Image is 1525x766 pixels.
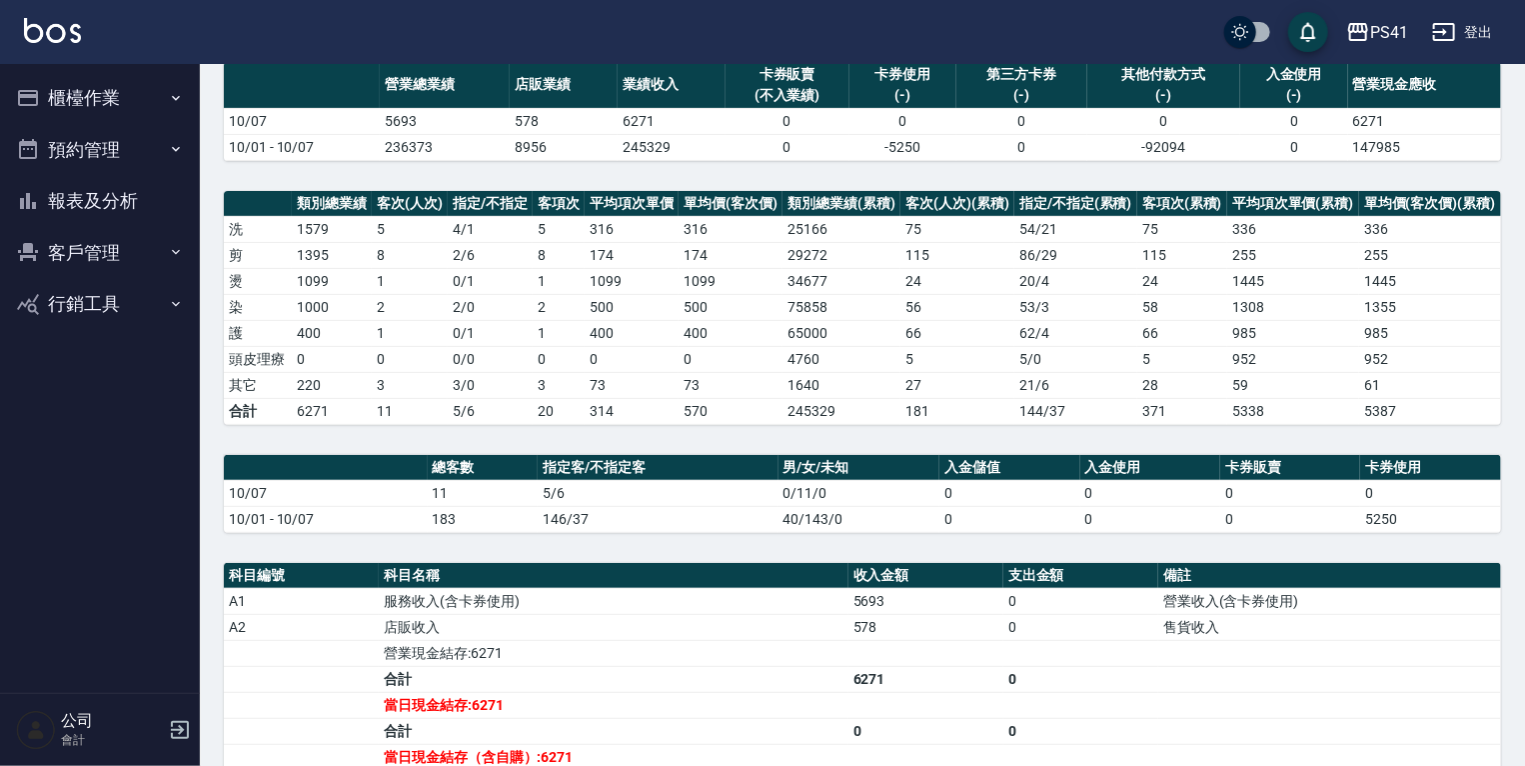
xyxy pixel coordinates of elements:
td: 245329 [618,134,726,160]
td: 1 [533,268,585,294]
td: 1099 [292,268,372,294]
th: 男/女/未知 [778,455,940,481]
th: 客次(人次) [372,191,448,217]
div: (-) [854,85,952,106]
td: 0 [1003,666,1158,692]
td: 1445 [1359,268,1501,294]
td: 1579 [292,216,372,242]
td: 985 [1359,320,1501,346]
td: 62 / 4 [1014,320,1137,346]
td: 1 [533,320,585,346]
td: 115 [1137,242,1227,268]
td: 0 [533,346,585,372]
td: 0 / 0 [448,346,533,372]
td: 0 / 1 [448,320,533,346]
td: 服務收入(含卡券使用) [379,588,848,614]
td: 5 [1137,346,1227,372]
td: 24 [1137,268,1227,294]
td: 合計 [379,666,848,692]
td: 3 [533,372,585,398]
td: 61 [1359,372,1501,398]
td: 0/11/0 [778,480,940,506]
td: 183 [428,506,539,532]
td: 255 [1359,242,1501,268]
div: (-) [961,85,1081,106]
td: 53 / 3 [1014,294,1137,320]
button: save [1288,12,1328,52]
td: 合計 [379,718,848,744]
td: 73 [585,372,679,398]
td: 27 [900,372,1014,398]
td: 營業收入(含卡券使用) [1158,588,1501,614]
td: 10/07 [224,108,380,134]
table: a dense table [224,455,1501,533]
td: 985 [1227,320,1359,346]
td: 頭皮理療 [224,346,292,372]
td: 2 [372,294,448,320]
td: 5/6 [448,398,533,424]
td: 181 [900,398,1014,424]
td: 570 [679,398,782,424]
td: 500 [679,294,782,320]
td: 3 [372,372,448,398]
th: 客項次(累積) [1137,191,1227,217]
td: 8 [533,242,585,268]
td: 售貨收入 [1158,614,1501,640]
td: 0 [1080,506,1220,532]
div: 入金使用 [1245,64,1343,85]
th: 客次(人次)(累積) [900,191,1014,217]
td: 34677 [782,268,900,294]
td: 1395 [292,242,372,268]
td: 59 [1227,372,1359,398]
td: 0 [1003,614,1158,640]
div: 其他付款方式 [1092,64,1235,85]
td: 400 [585,320,679,346]
td: 0 [1003,588,1158,614]
th: 科目名稱 [379,563,848,589]
td: 5 [533,216,585,242]
td: -92094 [1087,134,1240,160]
td: 66 [900,320,1014,346]
td: 73 [679,372,782,398]
td: 20 [533,398,585,424]
div: 卡券販賣 [731,64,844,85]
td: 10/07 [224,480,428,506]
button: PS41 [1338,12,1416,53]
td: 20 / 4 [1014,268,1137,294]
td: 1308 [1227,294,1359,320]
td: 護 [224,320,292,346]
td: 75 [900,216,1014,242]
td: 1099 [585,268,679,294]
th: 平均項次單價(累積) [1227,191,1359,217]
td: 0 [1240,134,1348,160]
th: 入金儲值 [939,455,1079,481]
td: 400 [292,320,372,346]
td: 0 [956,134,1086,160]
div: (-) [1092,85,1235,106]
th: 單均價(客次價)(累積) [1359,191,1501,217]
td: -5250 [849,134,957,160]
td: 0 [1080,480,1220,506]
td: 5693 [848,588,1003,614]
td: 4760 [782,346,900,372]
td: 952 [1227,346,1359,372]
td: 1355 [1359,294,1501,320]
td: 0 [939,480,1079,506]
td: 336 [1359,216,1501,242]
th: 總客數 [428,455,539,481]
td: 1 [372,268,448,294]
td: 316 [679,216,782,242]
th: 科目編號 [224,563,379,589]
td: 燙 [224,268,292,294]
td: 147985 [1348,134,1501,160]
th: 類別總業績(累積) [782,191,900,217]
td: 0 / 1 [448,268,533,294]
td: 174 [585,242,679,268]
td: 6271 [848,666,1003,692]
td: 6271 [1348,108,1501,134]
td: 66 [1137,320,1227,346]
td: 21 / 6 [1014,372,1137,398]
td: 0 [939,506,1079,532]
td: 400 [679,320,782,346]
th: 店販業績 [510,62,618,109]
